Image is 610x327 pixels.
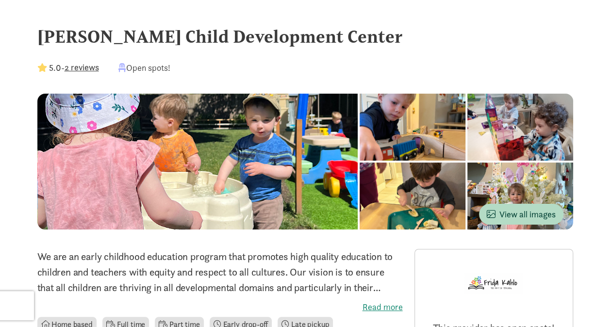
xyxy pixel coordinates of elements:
[487,208,556,221] span: View all images
[118,61,170,74] div: Open spots!
[37,301,403,313] label: Read more
[37,61,99,74] div: -
[65,61,99,74] button: 2 reviews
[464,257,523,310] img: Provider logo
[49,62,61,73] strong: 5.0
[479,204,563,225] button: View all images
[37,249,403,295] p: We are an early childhood education program that promotes high quality education to children and ...
[37,23,573,49] div: [PERSON_NAME] Child Development Center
